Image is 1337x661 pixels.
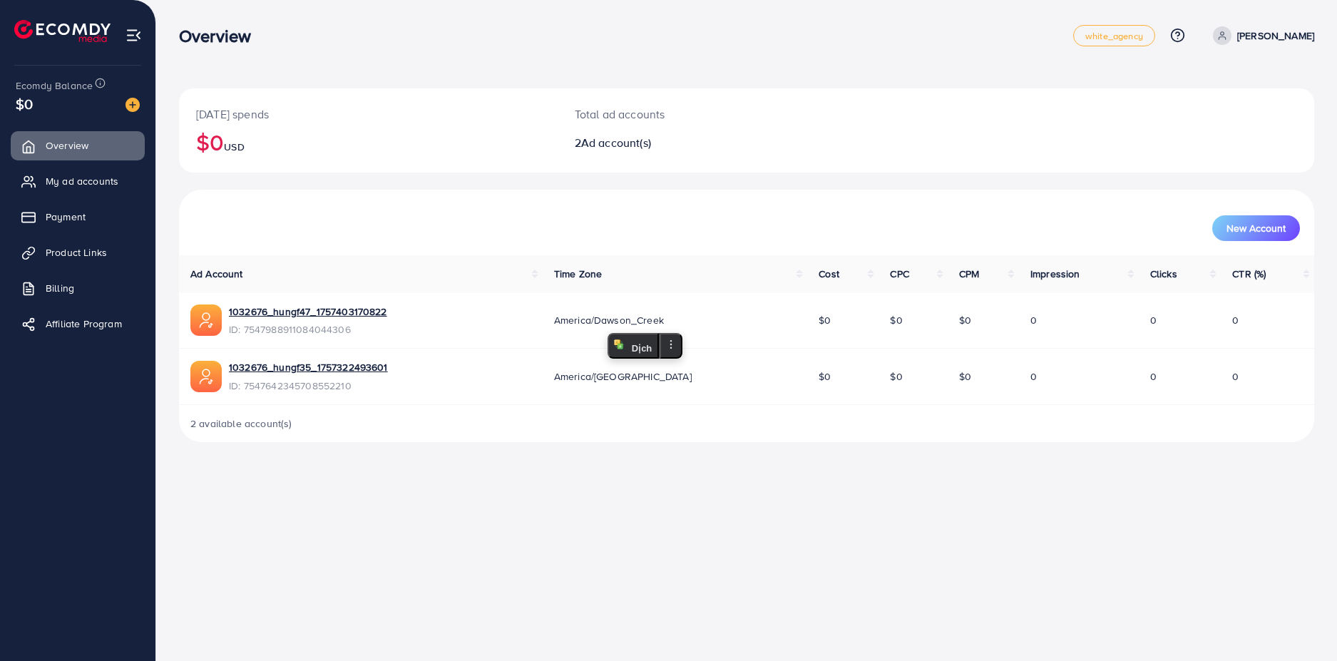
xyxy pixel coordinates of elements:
span: USD [224,140,244,154]
a: Payment [11,203,145,231]
span: $0 [890,369,902,384]
span: $0 [959,313,971,327]
span: $0 [16,93,33,114]
span: 0 [1150,313,1157,327]
span: Billing [46,281,74,295]
span: Payment [46,210,86,224]
p: [DATE] spends [196,106,541,123]
h2: 2 [575,136,824,150]
span: Time Zone [554,267,602,281]
span: 0 [1232,369,1239,384]
span: New Account [1226,223,1286,233]
span: CPM [959,267,979,281]
span: Product Links [46,245,107,260]
a: white_agency [1073,25,1155,46]
span: Ecomdy Balance [16,78,93,93]
span: Ad account(s) [581,135,651,150]
span: Ad Account [190,267,243,281]
a: Affiliate Program [11,309,145,338]
span: 0 [1030,369,1037,384]
a: Product Links [11,238,145,267]
span: 0 [1150,369,1157,384]
span: 0 [1030,313,1037,327]
p: [PERSON_NAME] [1237,27,1314,44]
span: $0 [819,313,831,327]
span: $0 [819,369,831,384]
h3: Overview [179,26,262,46]
span: CPC [890,267,908,281]
a: Overview [11,131,145,160]
img: image [125,98,140,112]
span: Affiliate Program [46,317,122,331]
span: white_agency [1085,31,1143,41]
img: logo [14,20,111,42]
h2: $0 [196,128,541,155]
a: 1032676_hungf35_1757322493601 [229,360,388,374]
span: $0 [890,313,902,327]
a: Billing [11,274,145,302]
span: 0 [1232,313,1239,327]
span: ID: 7547642345708552210 [229,379,388,393]
a: 1032676_hungf47_1757403170822 [229,304,387,319]
img: ic-ads-acc.e4c84228.svg [190,361,222,392]
img: ic-ads-acc.e4c84228.svg [190,304,222,336]
span: 2 available account(s) [190,416,292,431]
span: CTR (%) [1232,267,1266,281]
span: America/[GEOGRAPHIC_DATA] [554,369,692,384]
img: menu [125,27,142,43]
span: America/Dawson_Creek [554,313,664,327]
span: $0 [959,369,971,384]
iframe: Chat [1276,597,1326,650]
span: Clicks [1150,267,1177,281]
a: My ad accounts [11,167,145,195]
span: Cost [819,267,839,281]
button: New Account [1212,215,1300,241]
a: [PERSON_NAME] [1207,26,1314,45]
span: ID: 7547988911084044306 [229,322,387,337]
span: My ad accounts [46,174,118,188]
span: Overview [46,138,88,153]
p: Total ad accounts [575,106,824,123]
span: Impression [1030,267,1080,281]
